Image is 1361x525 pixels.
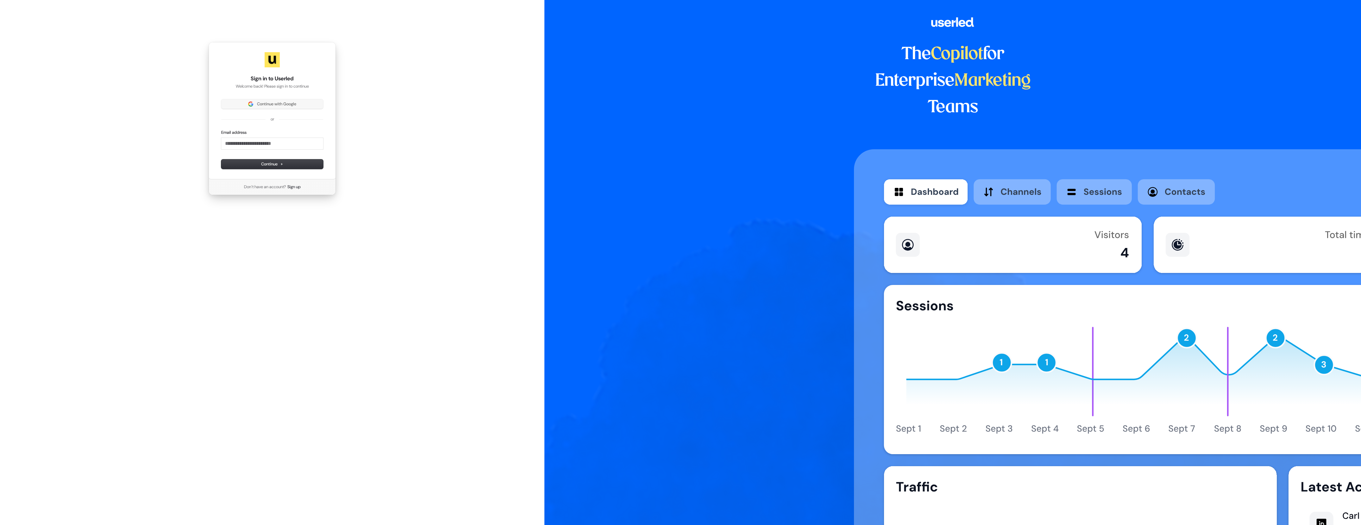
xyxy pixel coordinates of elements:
a: Sign up [287,184,301,190]
label: Email address [221,130,247,135]
p: or [271,116,274,122]
span: Continue with Google [257,101,296,107]
span: Don’t have an account? [244,184,286,190]
span: Copilot [931,46,983,63]
h1: The for Enterprise Teams [854,41,1052,121]
h1: Sign in to Userled [221,75,323,83]
span: Marketing [954,73,1031,89]
img: Userled [265,52,280,67]
span: Continue [261,161,283,167]
button: Continue [221,159,323,169]
button: Sign in with GoogleContinue with Google [221,99,323,109]
img: Sign in with Google [248,102,253,107]
p: Welcome back! Please sign in to continue [221,83,323,89]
